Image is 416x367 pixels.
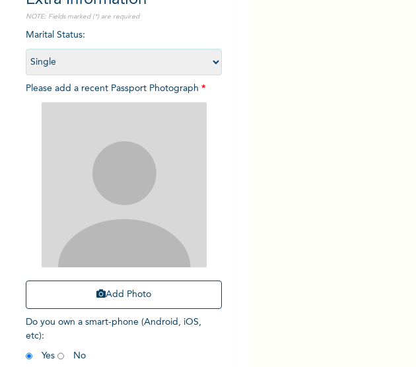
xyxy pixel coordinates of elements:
[26,12,223,22] p: NOTE: Fields marked (*) are required
[42,102,207,267] img: Crop
[26,30,223,67] span: Marital Status :
[26,317,201,360] span: Do you own a smart-phone (Android, iOS, etc) : Yes No
[26,281,223,309] button: Add Photo
[26,84,223,316] span: Please add a recent Passport Photograph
